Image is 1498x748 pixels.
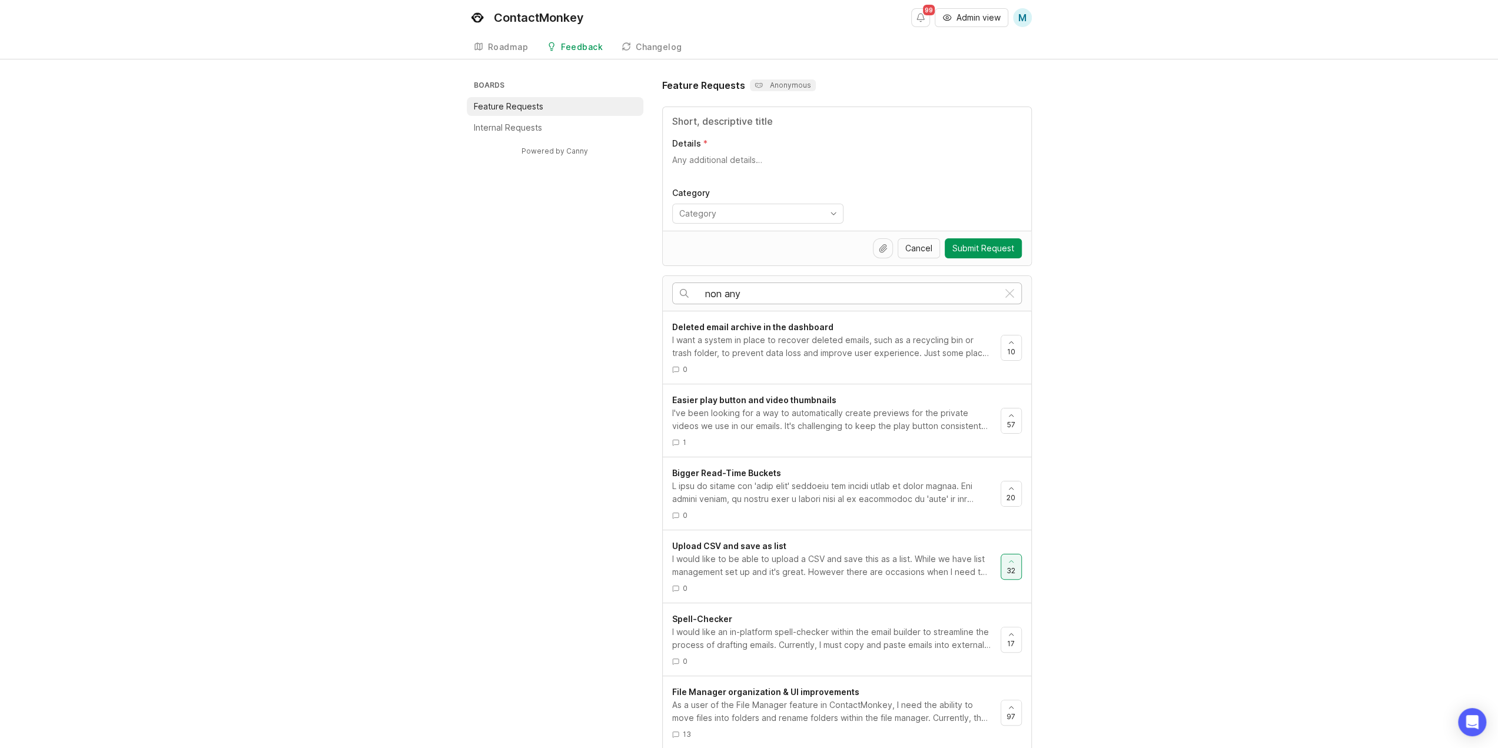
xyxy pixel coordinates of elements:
[1007,347,1015,357] span: 10
[1018,11,1027,25] span: M
[662,78,745,92] h1: Feature Requests
[1001,481,1022,507] button: 20
[672,114,1022,128] input: Title
[672,395,836,405] span: Easier play button and video thumbnails
[755,81,811,90] p: Anonymous
[672,553,991,579] div: I would like to be able to upload a CSV and save this as a list. While we have list management se...
[672,322,833,332] span: Deleted email archive in the dashboard
[561,43,603,51] div: Feedback
[672,613,1001,666] a: Spell-CheckerI would like an in-platform spell-checker within the email builder to streamline the...
[945,238,1022,258] button: Submit Request
[672,541,786,551] span: Upload CSV and save as list
[672,394,1001,447] a: Easier play button and video thumbnailsI've been looking for a way to automatically create previe...
[474,101,543,112] p: Feature Requests
[683,729,691,739] span: 13
[1007,420,1015,430] span: 57
[956,12,1001,24] span: Admin view
[672,187,843,199] p: Category
[679,207,823,220] input: Category
[672,407,991,433] div: I've been looking for a way to automatically create previews for the private videos we use in our...
[672,614,732,624] span: Spell-Checker
[683,656,687,666] span: 0
[1001,335,1022,361] button: 10
[672,204,843,224] div: toggle menu
[935,8,1008,27] button: Admin view
[520,144,590,158] a: Powered by Canny
[672,334,991,360] div: I want a system in place to recover deleted emails, such as a recycling bin or trash folder, to p...
[488,43,529,51] div: Roadmap
[1007,493,1015,503] span: 20
[672,138,701,149] p: Details
[672,467,1001,520] a: Bigger Read-Time BucketsL ipsu do sitame con 'adip elit' seddoeiu tem incidi utlab et dolor magna...
[672,686,1001,739] a: File Manager organization & UI improvementsAs a user of the File Manager feature in ContactMonkey...
[898,238,940,258] button: Cancel
[905,242,932,254] span: Cancel
[672,321,1001,374] a: Deleted email archive in the dashboardI want a system in place to recover deleted emails, such as...
[672,468,781,478] span: Bigger Read-Time Buckets
[672,626,991,651] div: I would like an in-platform spell-checker within the email builder to streamline the process of d...
[672,540,1001,593] a: Upload CSV and save as listI would like to be able to upload a CSV and save this as a list. While...
[1013,8,1032,27] button: M
[923,5,935,15] span: 99
[467,7,488,28] img: ContactMonkey logo
[540,35,610,59] a: Feedback
[615,35,689,59] a: Changelog
[1001,408,1022,434] button: 57
[824,209,843,218] svg: toggle icon
[683,583,687,593] span: 0
[467,97,643,116] a: Feature Requests
[474,122,542,134] p: Internal Requests
[471,78,643,95] h3: Boards
[467,118,643,137] a: Internal Requests
[672,699,991,724] div: As a user of the File Manager feature in ContactMonkey, I need the ability to move files into fol...
[683,364,687,374] span: 0
[672,687,859,697] span: File Manager organization & UI improvements
[1001,554,1022,580] button: 32
[683,510,687,520] span: 0
[636,43,682,51] div: Changelog
[705,287,998,300] input: Search…
[1001,627,1022,653] button: 17
[952,242,1014,254] span: Submit Request
[494,12,584,24] div: ContactMonkey
[683,437,686,447] span: 1
[1007,712,1015,722] span: 97
[1007,566,1015,576] span: 32
[672,480,991,506] div: L ipsu do sitame con 'adip elit' seddoeiu tem incidi utlab et dolor magnaa. Eni admini veniam, qu...
[672,154,1022,178] textarea: Details
[1458,708,1486,736] div: Open Intercom Messenger
[1007,639,1015,649] span: 17
[911,8,930,27] button: Notifications
[1001,700,1022,726] button: 97
[467,35,536,59] a: Roadmap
